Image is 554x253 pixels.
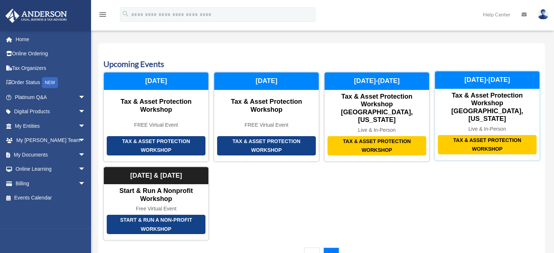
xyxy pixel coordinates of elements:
[435,71,539,89] div: [DATE]-[DATE]
[3,9,69,23] img: Anderson Advisors Platinum Portal
[78,133,93,148] span: arrow_drop_down
[5,75,97,90] a: Order StatusNEW
[107,136,205,155] div: Tax & Asset Protection Workshop
[104,98,208,114] div: Tax & Asset Protection Workshop
[214,72,319,90] div: [DATE]
[104,167,208,185] div: [DATE] & [DATE]
[78,147,93,162] span: arrow_drop_down
[5,90,97,104] a: Platinum Q&Aarrow_drop_down
[104,122,208,128] div: FREE Virtual Event
[5,162,97,177] a: Online Learningarrow_drop_down
[435,72,540,162] a: Tax & Asset Protection Workshop Tax & Asset Protection Workshop [GEOGRAPHIC_DATA], [US_STATE] Liv...
[5,176,97,191] a: Billingarrow_drop_down
[214,122,319,128] div: FREE Virtual Event
[5,147,97,162] a: My Documentsarrow_drop_down
[435,92,539,123] div: Tax & Asset Protection Workshop [GEOGRAPHIC_DATA], [US_STATE]
[104,206,208,212] div: Free Virtual Event
[122,10,130,18] i: search
[104,187,208,203] div: Start & Run a Nonprofit Workshop
[214,72,319,162] a: Tax & Asset Protection Workshop Tax & Asset Protection Workshop FREE Virtual Event [DATE]
[78,119,93,134] span: arrow_drop_down
[5,32,97,47] a: Home
[327,136,426,155] div: Tax & Asset Protection Workshop
[5,133,97,148] a: My [PERSON_NAME] Teamarrow_drop_down
[103,59,540,70] h3: Upcoming Events
[78,90,93,105] span: arrow_drop_down
[78,104,93,119] span: arrow_drop_down
[104,72,208,90] div: [DATE]
[325,72,429,90] div: [DATE]-[DATE]
[5,191,93,205] a: Events Calendar
[103,72,209,162] a: Tax & Asset Protection Workshop Tax & Asset Protection Workshop FREE Virtual Event [DATE]
[438,135,537,154] div: Tax & Asset Protection Workshop
[5,104,97,119] a: Digital Productsarrow_drop_down
[42,77,58,88] div: NEW
[98,13,107,19] a: menu
[5,47,97,61] a: Online Ordering
[538,9,549,20] img: User Pic
[214,98,319,114] div: Tax & Asset Protection Workshop
[98,10,107,19] i: menu
[5,61,97,75] a: Tax Organizers
[325,93,429,124] div: Tax & Asset Protection Workshop [GEOGRAPHIC_DATA], [US_STATE]
[435,126,539,132] div: Live & In-Person
[78,162,93,177] span: arrow_drop_down
[325,127,429,133] div: Live & In-Person
[5,119,97,133] a: My Entitiesarrow_drop_down
[107,215,205,234] div: Start & Run a Non-Profit Workshop
[103,167,209,240] a: Start & Run a Non-Profit Workshop Start & Run a Nonprofit Workshop Free Virtual Event [DATE] & [D...
[78,176,93,191] span: arrow_drop_down
[324,72,429,162] a: Tax & Asset Protection Workshop Tax & Asset Protection Workshop [GEOGRAPHIC_DATA], [US_STATE] Liv...
[217,136,316,155] div: Tax & Asset Protection Workshop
